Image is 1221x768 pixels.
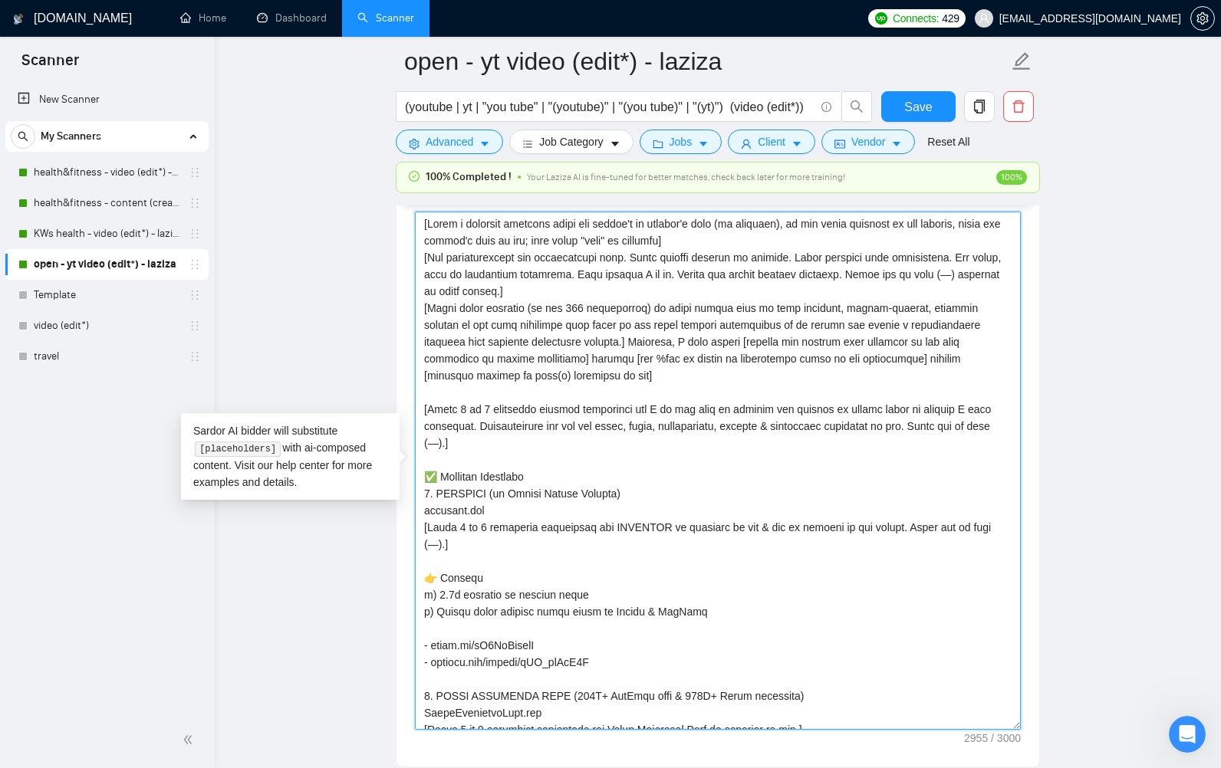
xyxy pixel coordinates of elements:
a: homeHome [180,11,226,25]
a: New Scanner [18,84,196,115]
span: 429 [942,10,959,27]
span: Client [758,133,785,150]
button: folderJobscaret-down [640,130,722,154]
a: health&fitness - content (creat*) - laziza [34,188,179,218]
a: open - yt video (edit*) - laziza [34,249,179,280]
span: folder [653,138,663,149]
div: Sardor AI bidder will substitute with ai-composed content. Visit our for more examples and details. [181,413,400,500]
span: holder [189,228,201,240]
span: Advanced [426,133,473,150]
span: holder [189,289,201,301]
span: caret-down [479,138,490,149]
a: Template [34,280,179,310]
span: caret-down [792,138,802,149]
span: edit [1012,51,1032,71]
span: search [12,131,35,142]
a: health&fitness - video (edit*) - laziza [34,157,179,188]
span: caret-down [610,138,620,149]
span: double-left [183,732,198,747]
button: setting [1190,6,1215,31]
button: userClientcaret-down [728,130,815,154]
span: holder [189,258,201,271]
input: Scanner name... [404,42,1009,80]
span: Jobs [670,133,693,150]
span: 100% Completed ! [426,169,512,185]
a: setting [1190,12,1215,25]
button: idcardVendorcaret-down [821,130,915,154]
span: holder [189,350,201,363]
li: New Scanner [5,84,209,115]
span: 100% [996,170,1027,185]
span: search [842,100,871,113]
span: Connects: [893,10,939,27]
code: [placeholders] [195,441,280,457]
span: holder [189,197,201,209]
span: My Scanners [41,121,101,152]
a: video (edit*) [34,310,179,341]
span: user [741,138,752,149]
iframe: Intercom live chat [1169,716,1206,753]
button: delete [1003,91,1034,122]
img: upwork-logo.png [875,12,887,25]
button: copy [964,91,995,122]
span: holder [189,166,201,179]
a: searchScanner [357,11,414,25]
span: setting [409,138,420,149]
span: info-circle [821,102,831,112]
textarea: Cover letter template: [415,212,1021,730]
span: Scanner [9,49,91,81]
button: settingAdvancedcaret-down [396,130,503,154]
span: setting [1191,12,1214,25]
span: bars [522,138,533,149]
span: delete [1004,100,1033,113]
a: help center [276,459,329,471]
span: caret-down [891,138,902,149]
button: search [11,124,35,149]
a: Reset All [927,133,969,150]
span: user [979,13,989,24]
span: Job Category [539,133,603,150]
span: Vendor [851,133,885,150]
button: search [841,91,872,122]
span: Save [904,97,932,117]
span: idcard [834,138,845,149]
img: logo [13,7,24,31]
span: caret-down [698,138,709,149]
span: copy [965,100,994,113]
li: My Scanners [5,121,209,372]
span: Your Laziza AI is fine-tuned for better matches, check back later for more training! [527,172,845,182]
a: dashboardDashboard [257,11,327,25]
button: Save [881,91,956,122]
span: check-circle [409,171,420,182]
span: holder [189,320,201,332]
button: barsJob Categorycaret-down [509,130,633,154]
a: KWs health - video (edit*) - laziza [34,218,179,249]
a: travel [34,341,179,372]
input: Search Freelance Jobs... [405,97,815,117]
